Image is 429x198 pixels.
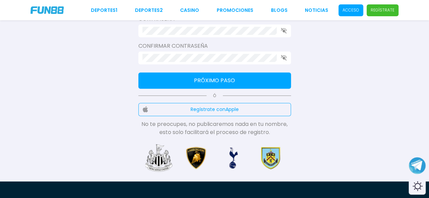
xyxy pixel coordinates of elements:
label: Confirmar contraseña [138,42,291,50]
img: Company Logo [31,6,64,14]
p: Acceso [343,7,359,13]
p: Regístrate [371,7,394,13]
p: No te preocupes, no publicaremos nada en tu nombre, esto solo facilitará el proceso de registro. [138,120,291,136]
button: Join telegram channel [409,157,426,174]
a: Deportes2 [135,7,163,14]
a: NOTICIAS [305,7,328,14]
a: Promociones [217,7,253,14]
img: Sponsor [144,143,174,174]
a: Deportes1 [91,7,117,14]
div: Switch theme [409,178,426,195]
a: CASINO [180,7,199,14]
img: Sponsor [255,143,286,174]
p: Ó [138,93,291,99]
img: Sponsor [218,143,249,174]
img: Sponsor [181,143,211,174]
button: Regístrate conApple [138,103,291,116]
button: Próximo paso [138,72,291,89]
a: BLOGS [271,7,287,14]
